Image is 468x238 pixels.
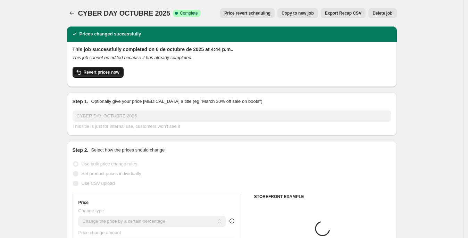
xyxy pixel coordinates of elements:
span: Set product prices individually [82,171,141,176]
input: 30% off holiday sale [73,110,391,122]
button: Price change jobs [67,8,77,18]
h2: Step 2. [73,147,89,154]
h3: Price [78,200,89,205]
span: Price revert scheduling [224,10,270,16]
h2: Prices changed successfully [80,31,141,38]
h2: This job successfully completed on 6 de octubre de 2025 at 4:44 p.m.. [73,46,391,53]
span: This title is just for internal use, customers won't see it [73,124,180,129]
button: Price revert scheduling [220,8,275,18]
span: Complete [180,10,198,16]
span: Use CSV upload [82,181,115,186]
span: Export Recap CSV [325,10,361,16]
button: Export Recap CSV [321,8,366,18]
p: Select how the prices should change [91,147,165,154]
span: Copy to new job [282,10,314,16]
span: CYBER DAY OCTUBRE 2025 [78,9,170,17]
span: Delete job [373,10,392,16]
button: Revert prices now [73,67,124,78]
h6: STOREFRONT EXAMPLE [254,194,391,199]
button: Copy to new job [277,8,318,18]
span: Change type [78,208,104,213]
h2: Step 1. [73,98,89,105]
span: Use bulk price change rules [82,161,137,166]
div: help [228,218,235,224]
i: This job cannot be edited because it has already completed. [73,55,193,60]
p: Optionally give your price [MEDICAL_DATA] a title (eg "March 30% off sale on boots") [91,98,262,105]
span: Revert prices now [84,69,119,75]
button: Delete job [368,8,396,18]
span: Price change amount [78,230,121,235]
